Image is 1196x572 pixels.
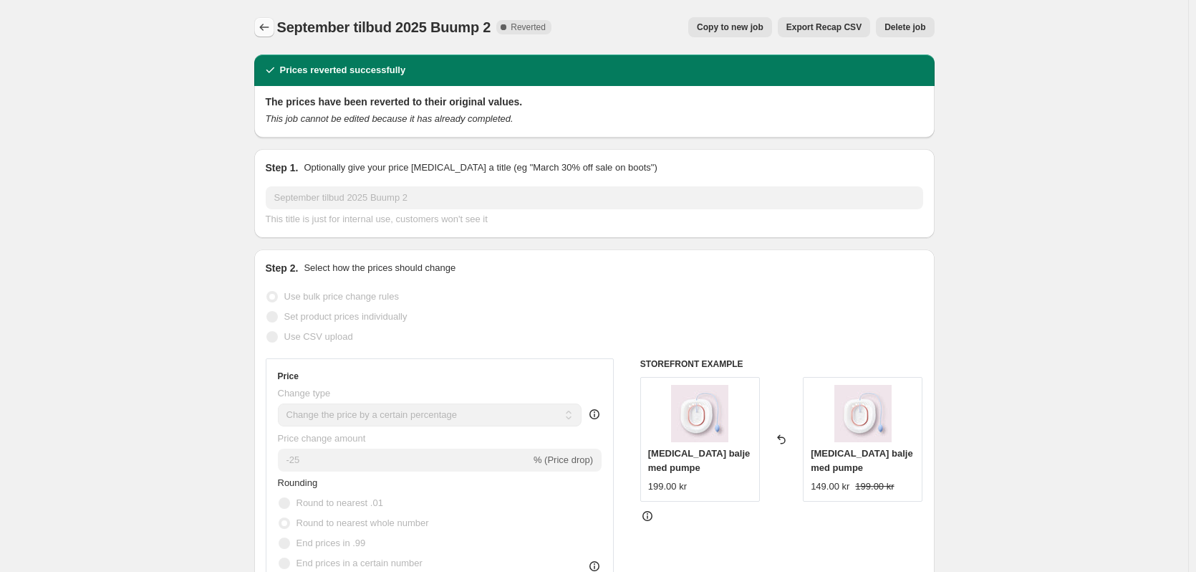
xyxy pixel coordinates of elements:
[266,161,299,175] h2: Step 1.
[278,388,331,399] span: Change type
[697,22,763,33] span: Copy to new job
[296,538,366,548] span: End prices in .99
[511,22,546,33] span: Reverted
[640,358,923,370] h6: STOREFRONT EXAMPLE
[254,17,274,37] button: Price change jobs
[280,63,406,77] h2: Prices reverted successfully
[266,95,923,109] h2: The prices have been reverted to their original values.
[296,518,429,528] span: Round to nearest whole number
[811,480,849,494] div: 149.00 kr
[278,449,531,472] input: -15
[296,558,423,568] span: End prices in a certain number
[876,17,934,37] button: Delete job
[671,385,728,442] img: Sitz-Bath-balje-med-pumpe_80x.jpg
[786,22,862,33] span: Export Recap CSV
[534,454,593,465] span: % (Price drop)
[284,311,407,322] span: Set product prices individually
[811,448,913,473] span: [MEDICAL_DATA] balje med pumpe
[278,433,366,444] span: Price change amount
[648,480,687,494] div: 199.00 kr
[834,385,892,442] img: Sitz-Bath-balje-med-pumpe_80x.jpg
[884,22,925,33] span: Delete job
[266,113,513,124] i: This job cannot be edited because it has already completed.
[304,161,657,175] p: Optionally give your price [MEDICAL_DATA] a title (eg "March 30% off sale on boots")
[277,19,491,35] span: September tilbud 2025 Buump 2
[266,186,923,209] input: 30% off holiday sale
[304,261,455,275] p: Select how the prices should change
[284,331,353,342] span: Use CSV upload
[648,448,751,473] span: [MEDICAL_DATA] balje med pumpe
[278,477,318,488] span: Rounding
[855,480,894,494] strike: 199.00 kr
[284,291,399,302] span: Use bulk price change rules
[266,214,488,224] span: This title is just for internal use, customers won't see it
[688,17,772,37] button: Copy to new job
[266,261,299,275] h2: Step 2.
[278,371,299,382] h3: Price
[587,407,602,421] div: help
[296,497,383,508] span: Round to nearest .01
[778,17,870,37] button: Export Recap CSV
